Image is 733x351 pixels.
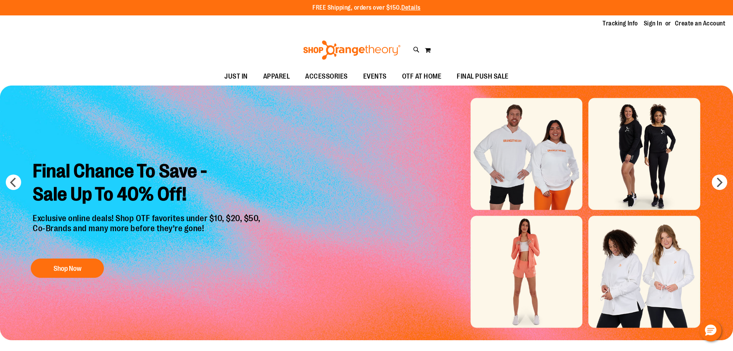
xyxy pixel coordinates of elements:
a: Details [401,4,421,11]
h2: Final Chance To Save - Sale Up To 40% Off! [27,154,268,213]
a: Final Chance To Save -Sale Up To 40% Off! Exclusive online deals! Shop OTF favorites under $10, $... [27,154,268,282]
span: EVENTS [363,68,387,85]
span: OTF AT HOME [402,68,442,85]
a: Tracking Info [603,19,638,28]
a: JUST IN [217,68,255,86]
p: Exclusive online deals! Shop OTF favorites under $10, $20, $50, Co-Brands and many more before th... [27,213,268,251]
a: EVENTS [356,68,394,86]
button: Hello, have a question? Let’s chat. [700,320,721,341]
span: APPAREL [263,68,290,85]
span: JUST IN [224,68,248,85]
button: Shop Now [31,259,104,278]
button: next [712,175,727,190]
a: Create an Account [675,19,726,28]
span: ACCESSORIES [305,68,348,85]
span: FINAL PUSH SALE [457,68,509,85]
p: FREE Shipping, orders over $150. [312,3,421,12]
img: Shop Orangetheory [302,40,402,60]
a: OTF AT HOME [394,68,449,86]
a: ACCESSORIES [297,68,356,86]
a: Sign In [644,19,662,28]
a: APPAREL [255,68,298,86]
a: FINAL PUSH SALE [449,68,516,86]
button: prev [6,175,21,190]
